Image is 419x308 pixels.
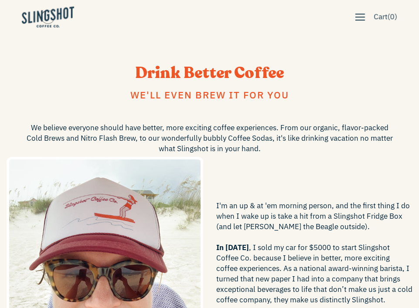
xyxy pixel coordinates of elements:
[390,12,395,21] span: 0
[135,62,284,84] span: Drink Better Coffee
[388,11,390,23] span: (
[216,200,413,305] span: I'm an up & at 'em morning person, and the first thing I do when I wake up is take a hit from a S...
[216,243,249,252] span: In [DATE]
[395,11,397,23] span: )
[130,88,289,101] span: We'll even brew it for you
[369,8,402,25] a: Cart(0)
[24,122,395,154] span: We believe everyone should have better, more exciting coffee experiences. From our organic, flavo...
